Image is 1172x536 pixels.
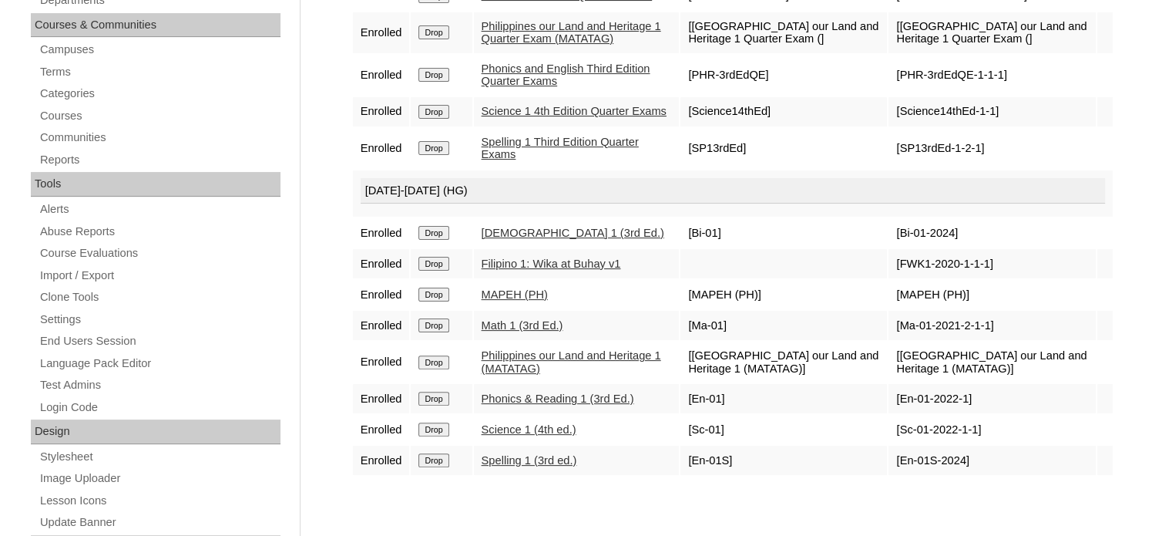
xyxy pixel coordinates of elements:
a: Communities [39,128,280,147]
a: Image Uploader [39,469,280,488]
a: Phonics and English Third Edition Quarter Exams [482,62,650,88]
td: Enrolled [353,12,410,53]
a: Test Admins [39,376,280,395]
td: Enrolled [353,97,410,126]
a: Alerts [39,200,280,219]
td: [SP13rdEd-1-2-1] [888,128,1095,169]
td: [FWK1-2020-1-1-1] [888,249,1095,278]
td: Enrolled [353,249,410,278]
input: Drop [418,68,448,82]
div: Courses & Communities [31,13,280,38]
td: [Bi-01] [680,218,887,248]
td: Enrolled [353,218,410,248]
td: Enrolled [353,384,410,413]
input: Drop [418,453,448,467]
td: [PHR-3rdEdQE-1-1-1] [888,55,1095,96]
a: Science 1 (4th ed.) [482,423,576,436]
a: Reports [39,150,280,170]
td: [Bi-01-2024] [888,218,1095,248]
a: Course Evaluations [39,244,280,263]
a: Filipino 1: Wika at Buhay v1 [482,258,621,270]
div: Design [31,420,280,444]
a: Courses [39,106,280,126]
a: [DEMOGRAPHIC_DATA] 1 (3rd Ed.) [482,227,664,239]
a: Spelling 1 (3rd ed.) [482,454,577,467]
td: [Ma-01] [680,311,887,340]
input: Drop [418,25,448,39]
a: Import / Export [39,266,280,285]
td: [En-01S] [680,446,887,475]
td: [MAPEH (PH)] [888,280,1095,309]
a: Settings [39,310,280,329]
a: Science 1 4th Edition Quarter Exams [482,105,667,117]
td: [En-01S-2024] [888,446,1095,475]
input: Drop [418,423,448,437]
a: Abuse Reports [39,222,280,241]
td: [MAPEH (PH)] [680,280,887,309]
td: Enrolled [353,128,410,169]
a: Campuses [39,40,280,59]
a: Math 1 (3rd Ed.) [482,319,563,332]
td: [[GEOGRAPHIC_DATA] our Land and Heritage 1 Quarter Exam (] [888,12,1095,53]
a: Philippines our Land and Heritage 1 Quarter Exam (MATATAG) [482,20,661,46]
input: Drop [418,319,448,332]
div: Tools [31,172,280,197]
div: [DATE]-[DATE] (HG) [361,178,1105,204]
a: Login Code [39,398,280,417]
a: Categories [39,84,280,103]
a: Terms [39,62,280,82]
a: Update Banner [39,513,280,532]
td: Enrolled [353,280,410,309]
a: Philippines our Land and Heritage 1 (MATATAG) [482,349,661,375]
a: Language Pack Editor [39,354,280,373]
a: End Users Session [39,332,280,351]
td: [Sc-01-2022-1-1] [888,415,1095,444]
td: [Science14thEd] [680,97,887,126]
input: Drop [418,141,448,155]
td: Enrolled [353,415,410,444]
input: Drop [418,257,448,271]
td: [[GEOGRAPHIC_DATA] our Land and Heritage 1 (MATATAG)] [888,342,1095,383]
td: [PHR-3rdEdQE] [680,55,887,96]
a: Clone Tools [39,288,280,307]
a: Lesson Icons [39,491,280,511]
a: Spelling 1 Third Edition Quarter Exams [482,136,639,161]
td: Enrolled [353,55,410,96]
td: Enrolled [353,342,410,383]
td: [[GEOGRAPHIC_DATA] our Land and Heritage 1 Quarter Exam (] [680,12,887,53]
a: Phonics & Reading 1 (3rd Ed.) [482,393,634,405]
td: [En-01] [680,384,887,413]
td: [Science14thEd-1-1] [888,97,1095,126]
input: Drop [418,226,448,240]
a: Stylesheet [39,447,280,467]
input: Drop [418,105,448,119]
td: [SP13rdEd] [680,128,887,169]
a: MAPEH (PH) [482,288,548,301]
input: Drop [418,288,448,302]
td: [Ma-01-2021-2-1-1] [888,311,1095,340]
td: [En-01-2022-1] [888,384,1095,413]
td: [[GEOGRAPHIC_DATA] our Land and Heritage 1 (MATATAG)] [680,342,887,383]
input: Drop [418,356,448,369]
td: [Sc-01] [680,415,887,444]
input: Drop [418,392,448,406]
td: Enrolled [353,446,410,475]
td: Enrolled [353,311,410,340]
